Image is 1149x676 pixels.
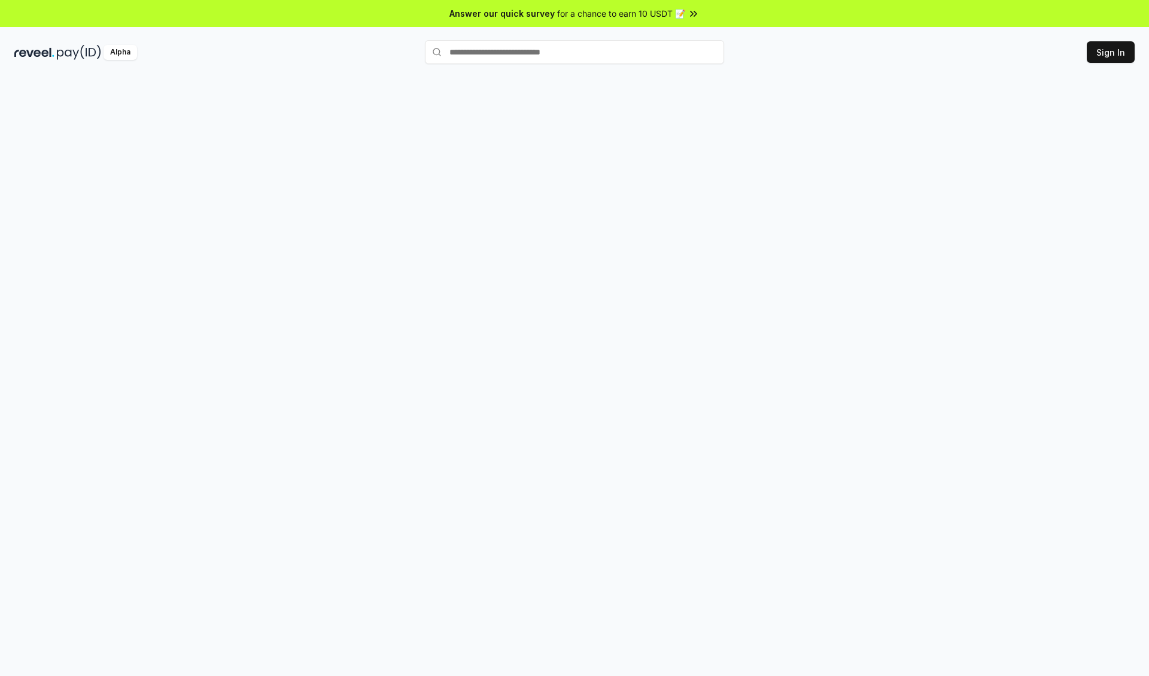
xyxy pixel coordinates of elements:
img: reveel_dark [14,45,54,60]
button: Sign In [1087,41,1135,63]
div: Alpha [104,45,137,60]
img: pay_id [57,45,101,60]
span: Answer our quick survey [449,7,555,20]
span: for a chance to earn 10 USDT 📝 [557,7,685,20]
